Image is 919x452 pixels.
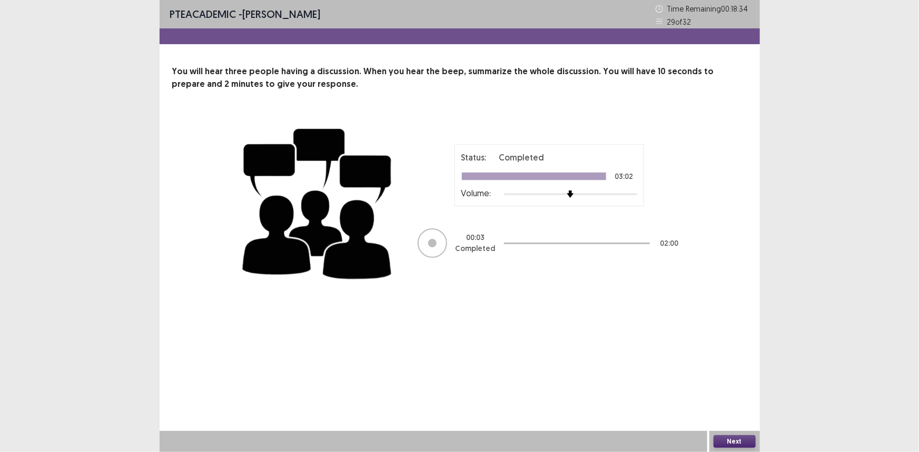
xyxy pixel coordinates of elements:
p: - [PERSON_NAME] [170,6,321,22]
p: Completed [499,151,545,164]
p: Volume: [461,187,491,199]
img: group-discussion [239,116,397,288]
p: 29 of 32 [667,16,691,27]
p: 03:02 [615,173,633,180]
p: Completed [456,243,496,254]
span: PTE academic [170,7,236,21]
p: You will hear three people having a discussion. When you hear the beep, summarize the whole discu... [172,65,747,91]
p: 02 : 00 [660,238,679,249]
p: Time Remaining 00 : 18 : 34 [667,3,749,14]
button: Next [714,435,756,448]
p: 00 : 03 [466,232,485,243]
p: Status: [461,151,487,164]
img: arrow-thumb [567,190,574,198]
